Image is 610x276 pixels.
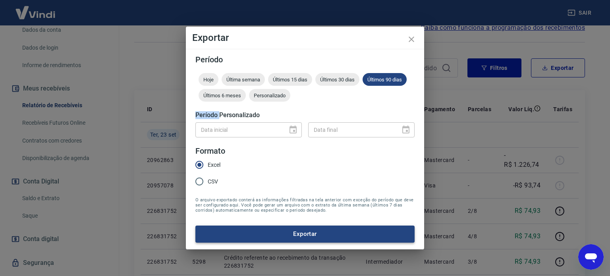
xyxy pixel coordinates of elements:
div: Últimos 6 meses [199,89,246,102]
div: Últimos 90 dias [363,73,407,86]
input: DD/MM/YYYY [195,122,282,137]
span: Última semana [222,77,265,83]
div: Últimos 30 dias [315,73,359,86]
div: Hoje [199,73,218,86]
input: DD/MM/YYYY [308,122,395,137]
span: CSV [208,178,218,186]
span: O arquivo exportado conterá as informações filtradas na tela anterior com exceção do período que ... [195,197,415,213]
div: Última semana [222,73,265,86]
span: Personalizado [249,93,290,98]
button: close [402,30,421,49]
legend: Formato [195,145,225,157]
span: Últimos 15 dias [268,77,312,83]
span: Excel [208,161,220,169]
h5: Período Personalizado [195,111,415,119]
span: Hoje [199,77,218,83]
span: Últimos 30 dias [315,77,359,83]
div: Personalizado [249,89,290,102]
iframe: Botão para abrir a janela de mensagens, conversa em andamento [578,244,604,270]
span: Últimos 6 meses [199,93,246,98]
h5: Período [195,56,415,64]
button: Exportar [195,226,415,242]
span: Últimos 90 dias [363,77,407,83]
h4: Exportar [192,33,418,42]
div: Últimos 15 dias [268,73,312,86]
